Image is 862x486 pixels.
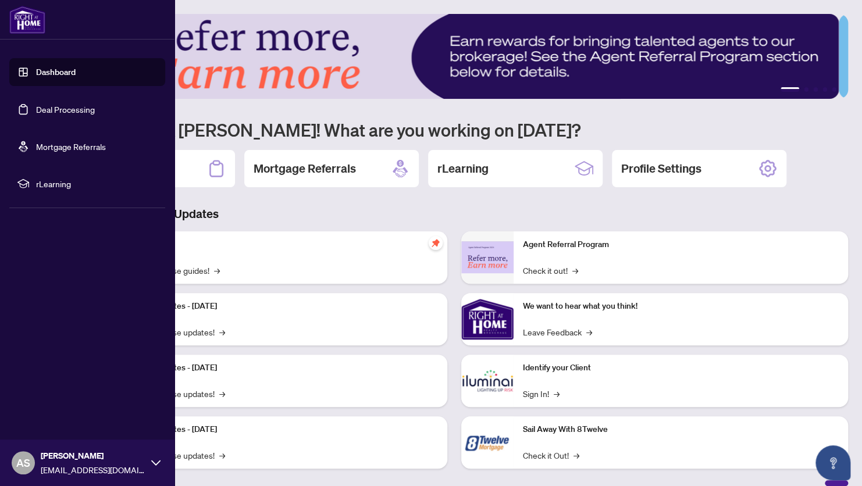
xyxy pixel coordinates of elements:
button: 3 [813,87,818,92]
span: pushpin [429,236,443,250]
p: Agent Referral Program [523,238,839,251]
p: Platform Updates - [DATE] [122,423,438,436]
h2: Profile Settings [621,160,701,177]
a: Dashboard [36,67,76,77]
img: Identify your Client [461,355,514,407]
img: We want to hear what you think! [461,293,514,345]
p: Sail Away With 8Twelve [523,423,839,436]
h1: Welcome back [PERSON_NAME]! What are you working on [DATE]? [60,119,848,141]
span: → [214,264,220,277]
a: Mortgage Referrals [36,141,106,152]
img: Slide 0 [60,14,839,99]
a: Check it out!→ [523,264,578,277]
span: → [219,326,225,338]
p: Identify your Client [523,362,839,374]
p: We want to hear what you think! [523,300,839,313]
p: Platform Updates - [DATE] [122,300,438,313]
h2: Mortgage Referrals [254,160,356,177]
a: Sign In!→ [523,387,560,400]
span: → [572,264,578,277]
a: Leave Feedback→ [523,326,592,338]
img: Sail Away With 8Twelve [461,416,514,469]
h3: Brokerage & Industry Updates [60,206,848,222]
button: 4 [822,87,827,92]
button: 1 [781,87,799,92]
a: Check it Out!→ [523,449,579,462]
span: → [574,449,579,462]
span: → [219,387,225,400]
span: AS [16,455,30,471]
h2: rLearning [437,160,489,177]
button: 5 [832,87,836,92]
button: 2 [804,87,808,92]
p: Self-Help [122,238,438,251]
button: Open asap [815,445,850,480]
span: [EMAIL_ADDRESS][DOMAIN_NAME] [41,463,145,476]
span: rLearning [36,177,157,190]
p: Platform Updates - [DATE] [122,362,438,374]
img: logo [9,6,45,34]
span: → [554,387,560,400]
a: Deal Processing [36,104,95,115]
span: → [586,326,592,338]
span: → [219,449,225,462]
span: [PERSON_NAME] [41,449,145,462]
img: Agent Referral Program [461,241,514,273]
